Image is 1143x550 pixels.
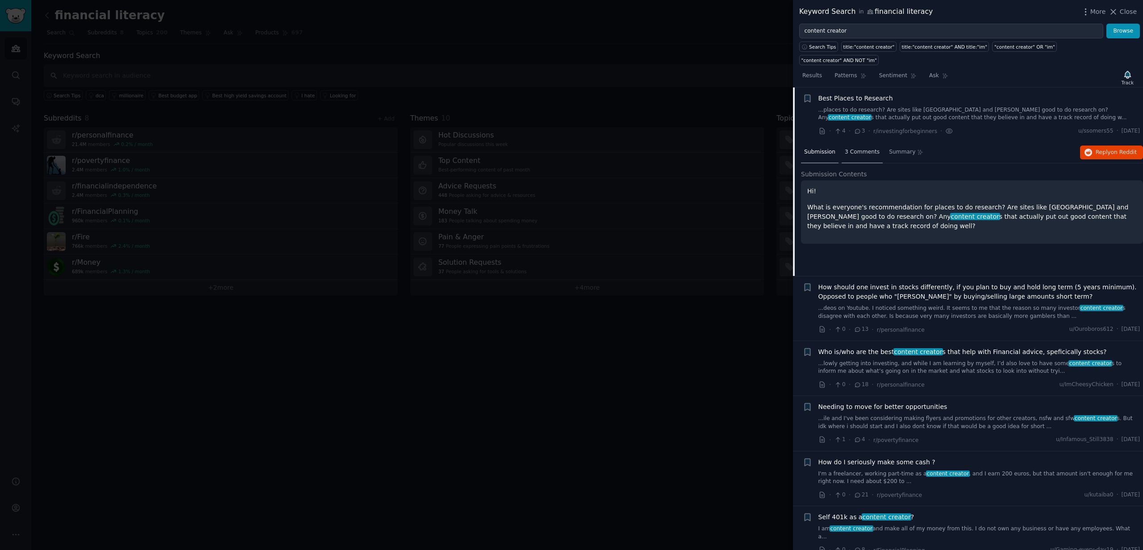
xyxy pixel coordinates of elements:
span: u/kutaiba0 [1084,491,1113,499]
a: "content creator" AND NOT "im" [799,55,879,65]
span: 0 [834,491,845,499]
div: title:"content creator" AND title:"im" [901,44,987,50]
span: Close [1120,7,1137,17]
span: More [1090,7,1106,17]
a: title:"content creator" AND title:"im" [900,42,989,52]
span: 18 [854,381,868,389]
a: "content creator" OR "im" [992,42,1057,52]
span: [DATE] [1122,436,1140,444]
a: Patterns [831,69,869,87]
div: Keyword Search financial literacy [799,6,933,17]
span: · [1117,325,1118,333]
a: I'm a freelancer, working part-time as acontent creator, and I earn 200 euros, but that amount is... [818,470,1140,486]
span: · [1117,491,1118,499]
span: · [940,126,942,136]
span: 21 [854,491,868,499]
span: 4 [834,127,845,135]
button: Close [1109,7,1137,17]
span: 3 [854,127,865,135]
span: content creator [926,471,970,477]
span: content creator [1074,415,1118,421]
span: u/Infamous_Still3838 [1056,436,1114,444]
a: Self 401k as acontent creator? [818,512,914,522]
span: in [859,8,864,16]
a: Replyon Reddit [1080,146,1143,160]
span: on Reddit [1111,149,1137,155]
a: How do I seriously make some cash ? [818,458,935,467]
span: · [849,490,851,500]
span: r/povertyfinance [877,492,922,498]
span: · [849,380,851,389]
span: · [829,325,831,334]
span: Ask [929,72,939,80]
span: Submission Contents [801,170,867,179]
div: title:"content creator" [843,44,895,50]
span: Who is/who are the best s that help with Financial advice, speficically stocks? [818,347,1107,357]
button: More [1081,7,1106,17]
span: content creator [862,513,912,521]
span: Search Tips [809,44,836,50]
span: · [868,126,870,136]
span: · [849,435,851,445]
p: What is everyone's recommendation for places to do research? Are sites like [GEOGRAPHIC_DATA] and... [807,203,1137,231]
a: title:"content creator" [841,42,897,52]
a: Best Places to Research [818,94,893,103]
span: 3 Comments [845,148,880,156]
span: [DATE] [1122,127,1140,135]
span: · [829,380,831,389]
span: Patterns [834,72,857,80]
a: ...deos on Youtube. I noticed something weird. It seems to me that the reason so many investorcon... [818,304,1140,320]
span: content creator [1068,360,1112,367]
span: Self 401k as a ? [818,512,914,522]
span: · [829,435,831,445]
span: · [1117,436,1118,444]
a: Who is/who are the bestcontent creators that help with Financial advice, speficically stocks? [818,347,1107,357]
button: Search Tips [799,42,838,52]
span: Reply [1096,149,1137,157]
a: ...places to do research? Are sites like [GEOGRAPHIC_DATA] and [PERSON_NAME] good to do research ... [818,106,1140,122]
span: · [829,490,831,500]
span: content creator [950,213,1000,220]
span: · [1117,381,1118,389]
span: u/ImCheesyChicken [1060,381,1114,389]
a: Sentiment [876,69,920,87]
span: Needing to move for better opportunities [818,402,947,412]
span: Submission [804,148,835,156]
span: 1 [834,436,845,444]
span: · [829,126,831,136]
a: How should one invest in stocks differently, if you plan to buy and hold long term (5 years minim... [818,283,1140,301]
span: 0 [834,325,845,333]
span: · [868,435,870,445]
span: · [872,490,873,500]
span: content creator [1080,305,1123,311]
span: r/personalfinance [877,382,925,388]
a: I amcontent creatorand make all of my money from this. I do not own any business or have any empl... [818,525,1140,541]
div: Track [1122,79,1134,86]
a: Ask [926,69,951,87]
span: [DATE] [1122,381,1140,389]
span: · [872,325,873,334]
span: r/povertyfinance [873,437,918,443]
div: "content creator" OR "im" [994,44,1055,50]
div: "content creator" AND NOT "im" [801,57,877,63]
span: 13 [854,325,868,333]
span: Results [802,72,822,80]
input: Try a keyword related to your business [799,24,1103,39]
span: u/Ouroboros612 [1069,325,1114,333]
span: · [849,325,851,334]
span: 0 [834,381,845,389]
span: u/ssomers55 [1078,127,1114,135]
a: ...lowly getting into investing, and while I am learning by myself, I’d also love to have somecon... [818,360,1140,375]
span: Summary [889,148,915,156]
button: Track [1118,68,1137,87]
p: Hi! [807,187,1137,196]
a: ...ile and I've been considering making flyers and promotions for other creators, nsfw and sfwcon... [818,415,1140,430]
span: 4 [854,436,865,444]
span: r/personalfinance [877,327,925,333]
span: [DATE] [1122,491,1140,499]
span: content creator [830,525,873,532]
span: Sentiment [879,72,907,80]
